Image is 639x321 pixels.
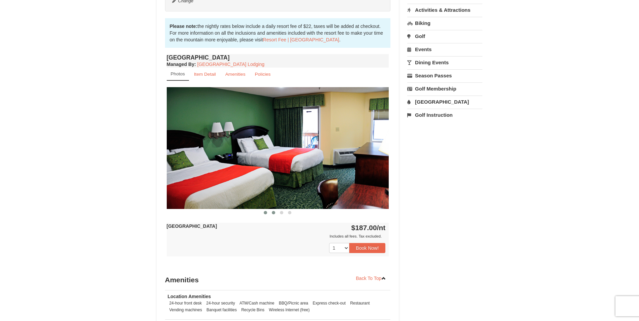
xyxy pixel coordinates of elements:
li: Restaurant [348,300,371,307]
a: Resort Fee | [GEOGRAPHIC_DATA] [263,37,339,42]
h3: Amenities [165,273,391,287]
li: Express check-out [311,300,347,307]
img: 18876286-41-233aa5f3.jpg [167,87,389,209]
a: [GEOGRAPHIC_DATA] [407,96,482,108]
li: BBQ/Picnic area [277,300,310,307]
button: Book Now! [349,243,386,253]
strong: : [167,62,196,67]
small: Photos [171,71,185,76]
div: Includes all fees. Tax excluded. [167,233,386,240]
small: Item Detail [194,72,216,77]
a: Photos [167,68,189,81]
h4: [GEOGRAPHIC_DATA] [167,54,389,61]
li: 24-hour security [204,300,236,307]
a: Activities & Attractions [407,4,482,16]
a: Policies [250,68,275,81]
a: Amenities [221,68,250,81]
strong: Please note: [170,24,197,29]
strong: Location Amenities [168,294,211,299]
li: Vending machines [168,307,204,313]
div: the nightly rates below include a daily resort fee of $22, taxes will be added at checkout. For m... [165,18,391,48]
li: Recycle Bins [239,307,266,313]
small: Amenities [225,72,246,77]
a: Golf Membership [407,82,482,95]
a: Item Detail [190,68,220,81]
a: Golf Instruction [407,109,482,121]
a: Golf [407,30,482,42]
li: ATM/Cash machine [238,300,276,307]
a: Events [407,43,482,56]
a: [GEOGRAPHIC_DATA] Lodging [197,62,264,67]
a: Biking [407,17,482,29]
li: Wireless Internet (free) [267,307,311,313]
strong: [GEOGRAPHIC_DATA] [167,223,217,229]
span: Managed By [167,62,194,67]
strong: $187.00 [351,224,386,231]
span: /nt [377,224,386,231]
a: Dining Events [407,56,482,69]
li: 24-hour front desk [168,300,204,307]
a: Back To Top [352,273,391,283]
small: Policies [255,72,270,77]
li: Banquet facilities [205,307,238,313]
a: Season Passes [407,69,482,82]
